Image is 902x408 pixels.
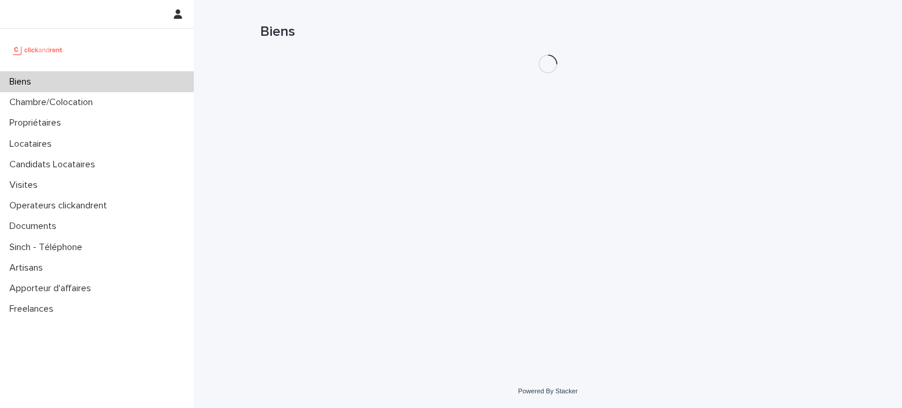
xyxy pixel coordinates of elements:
p: Biens [5,76,41,87]
p: Locataires [5,139,61,150]
p: Documents [5,221,66,232]
p: Candidats Locataires [5,159,105,170]
a: Powered By Stacker [518,387,577,394]
p: Sinch - Téléphone [5,242,92,253]
p: Artisans [5,262,52,274]
p: Apporteur d'affaires [5,283,100,294]
img: UCB0brd3T0yccxBKYDjQ [9,38,66,62]
p: Chambre/Colocation [5,97,102,108]
p: Propriétaires [5,117,70,129]
p: Freelances [5,304,63,315]
p: Operateurs clickandrent [5,200,116,211]
h1: Biens [260,23,836,41]
p: Visites [5,180,47,191]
